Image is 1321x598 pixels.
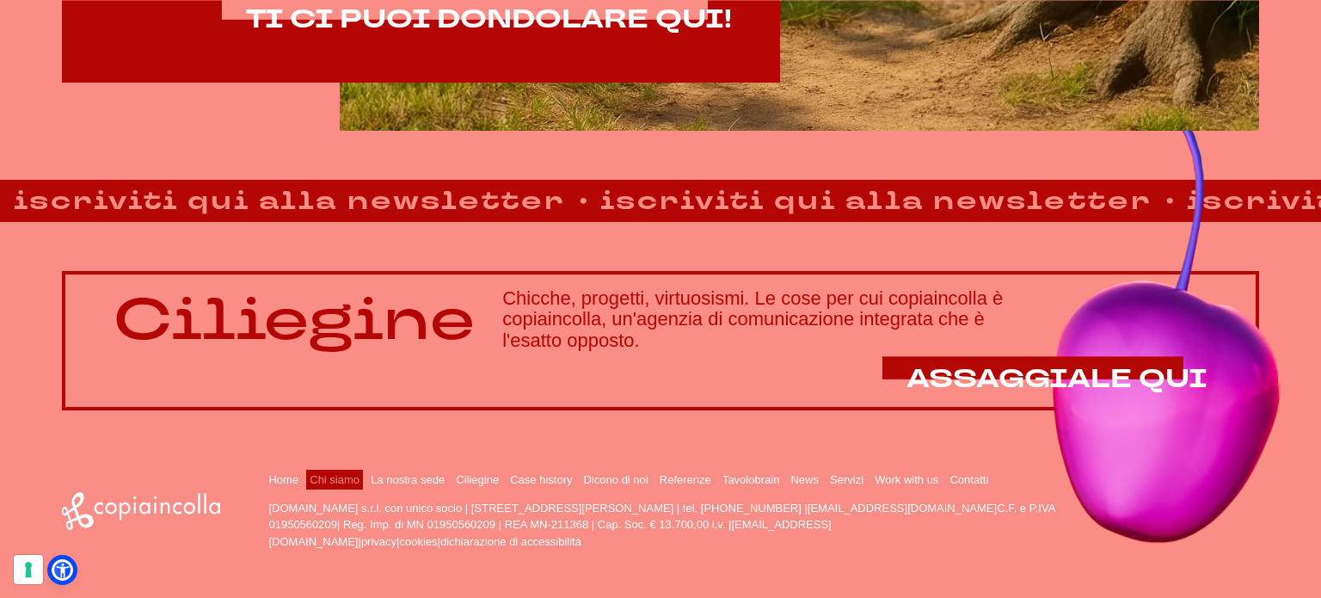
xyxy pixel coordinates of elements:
[722,473,780,486] a: Tavolobrain
[587,182,1166,220] strong: iscriviti qui alla newsletter
[830,473,863,486] a: Servizi
[246,5,732,34] a: TI CI PUOI DONDOLARE QUI!
[875,473,938,486] a: Work with us
[584,473,648,486] a: Dicono di noi
[510,473,572,486] a: Case history
[268,518,831,548] a: [EMAIL_ADDRESS][DOMAIN_NAME]
[790,473,819,486] a: News
[660,473,711,486] a: Referenze
[14,555,43,584] button: Le tue preferenze relative al consenso per le tecnologie di tracciamento
[456,473,499,486] a: Ciliegine
[114,288,475,352] p: Ciliegine
[502,288,1207,351] h3: Chicche, progetti, virtuosismi. Le cose per cui copiaincolla è copiaincolla, un'agenzia di comuni...
[906,365,1207,393] a: ASSAGGIALE QUI
[399,535,437,548] a: cookies
[361,535,396,548] a: privacy
[440,535,581,548] a: dichiarazione di accessibilità
[310,473,359,486] a: Chi siamo
[949,473,988,486] a: Contatti
[371,473,445,486] a: La nostra sede
[268,473,298,486] a: Home
[906,361,1207,397] span: ASSAGGIALE QUI
[808,502,997,515] a: [EMAIL_ADDRESS][DOMAIN_NAME]
[52,559,73,581] a: Open Accessibility Menu
[268,500,1061,551] p: [DOMAIN_NAME] s.r.l. con unico socio | [STREET_ADDRESS][PERSON_NAME] | tel. [PHONE_NUMBER] | C.F....
[246,2,732,37] span: TI CI PUOI DONDOLARE QUI!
